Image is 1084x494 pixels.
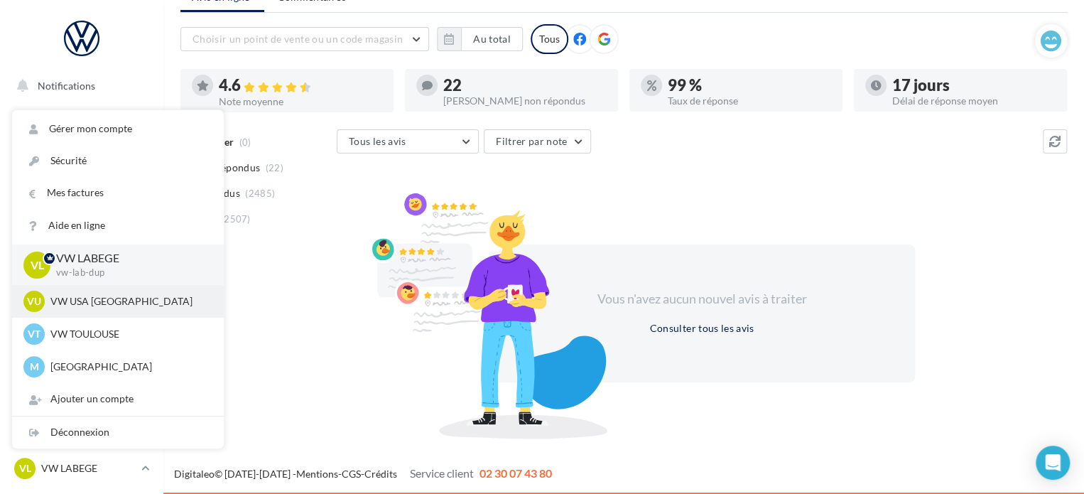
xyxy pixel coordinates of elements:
a: Digitaleo [174,468,215,480]
span: Choisir un point de vente ou un code magasin [193,33,403,45]
a: Médiathèque [9,284,155,314]
a: Aide en ligne [12,210,224,242]
a: Boîte de réception [9,141,155,172]
span: (22) [266,162,283,173]
div: Open Intercom Messenger [1036,446,1070,480]
div: Vous n'avez aucun nouvel avis à traiter [580,290,824,308]
a: Mes factures [12,177,224,209]
span: VL [31,257,44,273]
div: 99 % [668,77,831,93]
div: Déconnexion [12,417,224,449]
div: [PERSON_NAME] non répondus [443,96,607,106]
span: VL [19,461,31,476]
div: Ajouter un compte [12,383,224,415]
button: Notifications [9,71,149,101]
a: Calendrier [9,320,155,350]
p: [GEOGRAPHIC_DATA] [50,360,207,374]
span: Notifications [38,80,95,92]
div: Taux de réponse [668,96,831,106]
a: CGS [342,468,361,480]
span: Tous les avis [349,135,406,147]
a: Opérations [9,107,155,136]
button: Choisir un point de vente ou un code magasin [180,27,429,51]
span: Service client [410,466,474,480]
div: 4.6 [219,77,382,94]
p: VW TOULOUSE [50,327,207,341]
span: Non répondus [194,161,260,175]
span: M [30,360,39,374]
div: 22 [443,77,607,93]
a: Crédits [364,468,397,480]
a: Gérer mon compte [12,113,224,145]
span: © [DATE]-[DATE] - - - [174,468,552,480]
div: Note moyenne [219,97,382,107]
p: VW LABEGE [41,461,136,476]
div: 17 jours [892,77,1056,93]
a: Sécurité [12,145,224,177]
a: Contacts [9,249,155,279]
span: 02 30 07 43 80 [479,466,552,480]
button: Consulter tous les avis [644,320,759,337]
a: VL VW LABEGE [11,455,152,482]
a: Visibilité en ligne [9,178,155,208]
span: VU [27,294,41,308]
a: Mentions [296,468,338,480]
p: VW USA [GEOGRAPHIC_DATA] [50,294,207,308]
a: PLV et print personnalisable [9,355,155,397]
button: Au total [437,27,523,51]
button: Tous les avis [337,129,479,154]
div: Délai de réponse moyen [892,96,1056,106]
a: Campagnes [9,214,155,244]
p: vw-lab-dup [56,267,201,279]
a: Campagnes DataOnDemand [9,402,155,444]
button: Au total [461,27,523,51]
span: (2507) [221,213,251,225]
div: Tous [531,24,568,54]
span: VT [28,327,40,341]
span: (2485) [245,188,275,199]
button: Filtrer par note [484,129,591,154]
p: VW LABEGE [56,250,201,267]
